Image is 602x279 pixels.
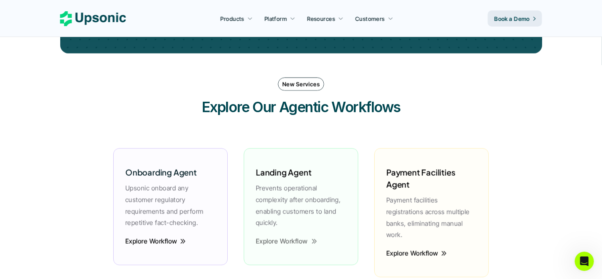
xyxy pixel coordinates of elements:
p: Explore Workflow [256,236,308,247]
h6: Payment Facilities Agent [386,166,477,191]
p: Payment facilities registrations across multiple banks, eliminating manual work. [386,195,477,241]
p: Upsonic onboard any customer regulatory requirements and perform repetitive fact-checking. [125,183,216,229]
p: Products [220,14,244,23]
a: Book a Demo [488,10,542,27]
p: Explore Workflow [125,236,178,247]
h6: Onboarding Agent [125,166,197,178]
a: Products [216,11,257,26]
p: Book a Demo [494,14,530,23]
h6: Landing Agent [256,166,311,178]
h3: Explore Our Agentic Workflows [181,97,422,117]
iframe: Intercom live chat [575,252,594,271]
p: Platform [264,14,287,23]
p: Customers [355,14,385,23]
p: Prevents operational complexity after onboarding, enabling customers to land quickly. [256,183,346,229]
p: Resources [307,14,335,23]
p: New Services [282,80,320,88]
p: Explore Workflow [386,248,439,259]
